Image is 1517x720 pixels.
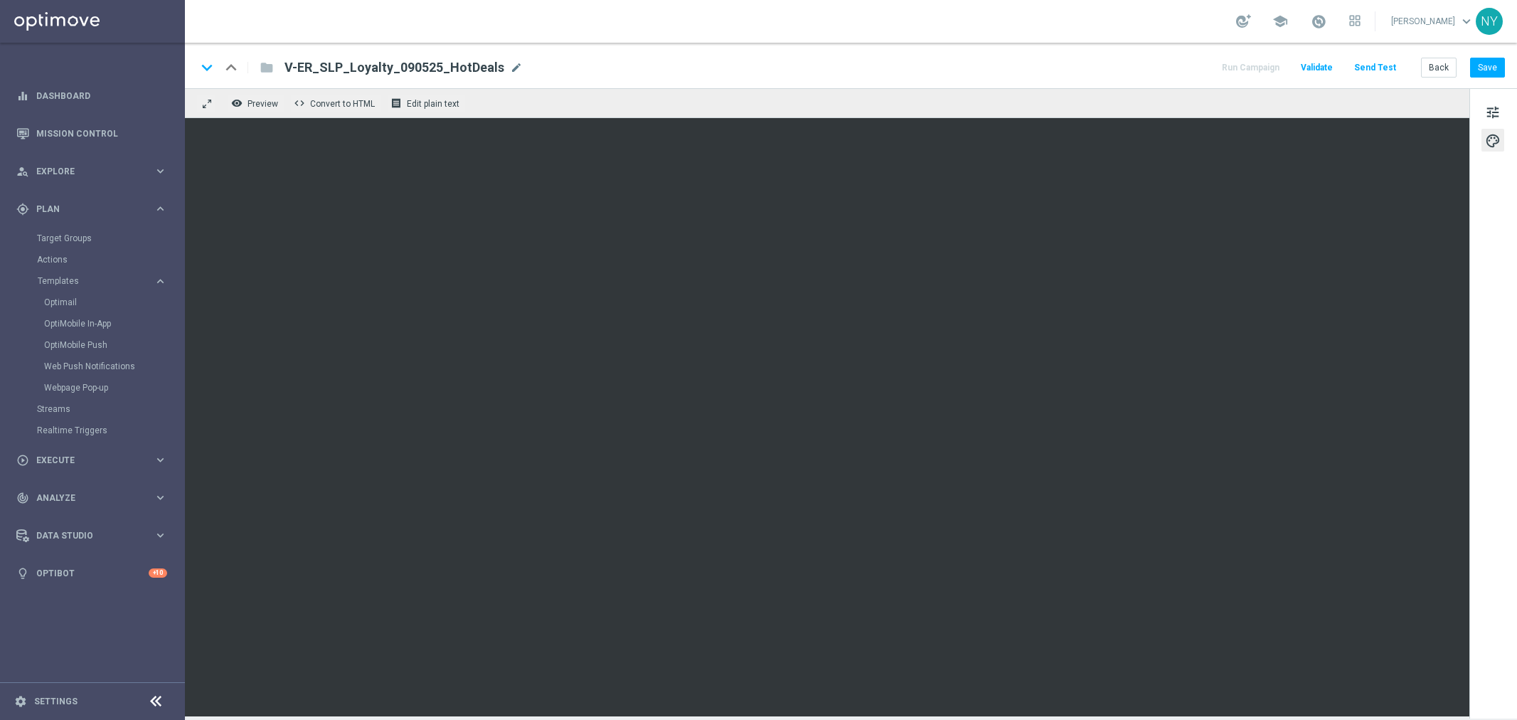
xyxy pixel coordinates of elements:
i: keyboard_arrow_down [196,57,218,78]
span: palette [1485,132,1501,150]
span: Execute [36,456,154,465]
i: settings [14,695,27,708]
div: Webpage Pop-up [44,377,183,398]
div: Streams [37,398,183,420]
i: lightbulb [16,567,29,580]
button: lightbulb Optibot +10 [16,568,168,579]
div: NY [1476,8,1503,35]
div: Templates [37,270,183,398]
a: Webpage Pop-up [44,382,148,393]
a: Realtime Triggers [37,425,148,436]
div: Realtime Triggers [37,420,183,441]
div: Web Push Notifications [44,356,183,377]
button: Templates keyboard_arrow_right [37,275,168,287]
button: remove_red_eye Preview [228,94,284,112]
a: Web Push Notifications [44,361,148,372]
a: Streams [37,403,148,415]
div: Actions [37,249,183,270]
button: Data Studio keyboard_arrow_right [16,530,168,541]
div: Target Groups [37,228,183,249]
button: gps_fixed Plan keyboard_arrow_right [16,203,168,215]
button: palette [1481,129,1504,152]
span: V-ER_SLP_Loyalty_090525_HotDeals [284,59,504,76]
button: Send Test [1352,58,1398,78]
span: Convert to HTML [310,99,375,109]
button: equalizer Dashboard [16,90,168,102]
a: Actions [37,254,148,265]
span: Validate [1301,63,1333,73]
button: track_changes Analyze keyboard_arrow_right [16,492,168,504]
i: receipt [390,97,402,109]
i: keyboard_arrow_right [154,164,167,178]
a: Mission Control [36,115,167,152]
a: [PERSON_NAME]keyboard_arrow_down [1390,11,1476,32]
i: keyboard_arrow_right [154,491,167,504]
a: Optibot [36,554,149,592]
button: tune [1481,100,1504,123]
button: Mission Control [16,128,168,139]
i: keyboard_arrow_right [154,529,167,542]
a: Optimail [44,297,148,308]
button: Save [1470,58,1505,78]
div: +10 [149,568,167,578]
i: equalizer [16,90,29,102]
i: person_search [16,165,29,178]
span: code [294,97,305,109]
span: tune [1485,103,1501,122]
span: mode_edit [510,61,523,74]
i: play_circle_outline [16,454,29,467]
span: Templates [38,277,139,285]
button: Back [1421,58,1457,78]
i: track_changes [16,492,29,504]
div: Dashboard [16,77,167,115]
span: Analyze [36,494,154,502]
span: Plan [36,205,154,213]
span: school [1272,14,1288,29]
span: Data Studio [36,531,154,540]
a: OptiMobile Push [44,339,148,351]
button: play_circle_outline Execute keyboard_arrow_right [16,455,168,466]
a: Settings [34,697,78,706]
span: keyboard_arrow_down [1459,14,1474,29]
span: Edit plain text [407,99,459,109]
i: keyboard_arrow_right [154,275,167,288]
div: OptiMobile In-App [44,313,183,334]
div: Explore [16,165,154,178]
div: Analyze [16,492,154,504]
i: keyboard_arrow_right [154,202,167,216]
div: Mission Control [16,115,167,152]
div: OptiMobile Push [44,334,183,356]
a: OptiMobile In-App [44,318,148,329]
div: Templates [38,277,154,285]
div: Data Studio [16,529,154,542]
div: Plan [16,203,154,216]
a: Target Groups [37,233,148,244]
button: code Convert to HTML [290,94,381,112]
i: keyboard_arrow_right [154,453,167,467]
span: Explore [36,167,154,176]
button: Validate [1299,58,1335,78]
button: person_search Explore keyboard_arrow_right [16,166,168,177]
div: Execute [16,454,154,467]
div: Optibot [16,554,167,592]
button: receipt Edit plain text [387,94,466,112]
i: remove_red_eye [231,97,243,109]
span: Preview [247,99,278,109]
a: Dashboard [36,77,167,115]
div: Optimail [44,292,183,313]
i: gps_fixed [16,203,29,216]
